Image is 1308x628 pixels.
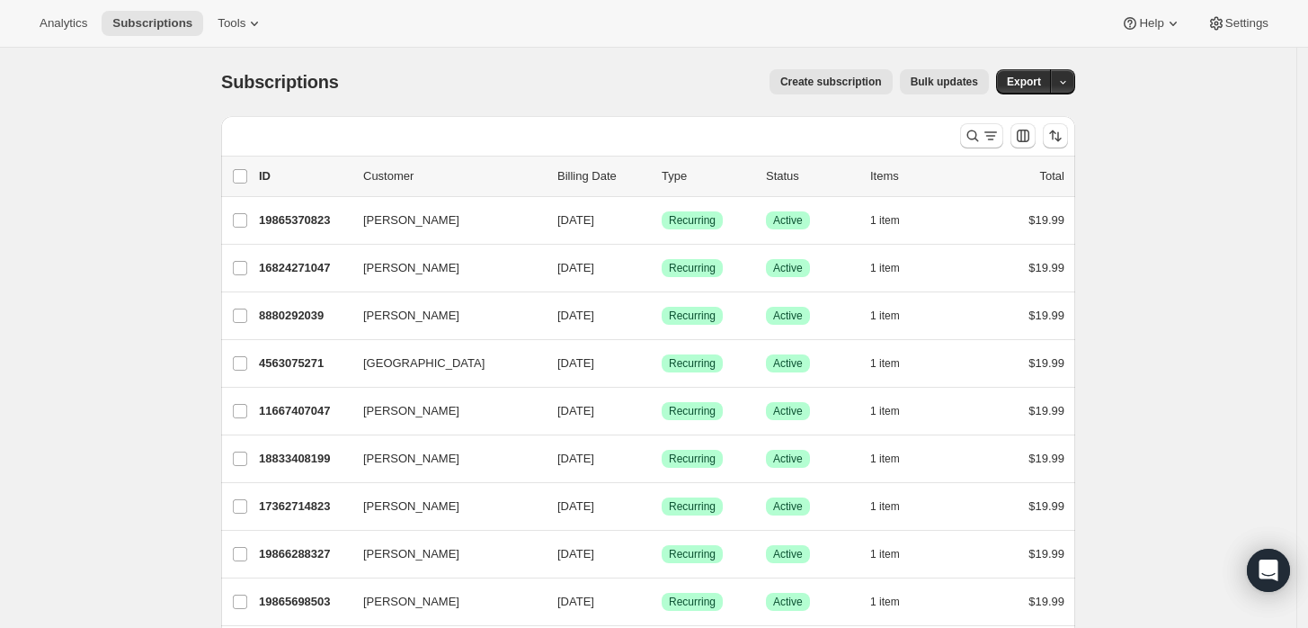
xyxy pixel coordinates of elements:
span: [DATE] [557,261,594,274]
span: Subscriptions [112,16,192,31]
span: Recurring [669,499,716,514]
span: 1 item [870,404,900,418]
span: $19.99 [1028,595,1064,608]
span: Active [773,547,803,561]
p: 19865698503 [259,593,349,611]
span: Recurring [669,452,716,466]
p: Total [1040,167,1064,185]
span: 1 item [870,452,900,466]
div: 4563075271[GEOGRAPHIC_DATA][DATE]SuccessRecurringSuccessActive1 item$19.99 [259,351,1064,376]
button: [GEOGRAPHIC_DATA] [352,349,532,378]
p: 16824271047 [259,259,349,277]
span: $19.99 [1028,356,1064,370]
span: [PERSON_NAME] [363,450,459,468]
span: [PERSON_NAME] [363,545,459,563]
span: $19.99 [1028,499,1064,513]
div: 19866288327[PERSON_NAME][DATE]SuccessRecurringSuccessActive1 item$19.99 [259,542,1064,567]
span: 1 item [870,309,900,323]
span: Tools [218,16,245,31]
div: 19865370823[PERSON_NAME][DATE]SuccessRecurringSuccessActive1 item$19.99 [259,208,1064,233]
button: Sort the results [1043,123,1068,148]
p: Billing Date [557,167,647,185]
div: 8880292039[PERSON_NAME][DATE]SuccessRecurringSuccessActive1 item$19.99 [259,303,1064,328]
span: Active [773,404,803,418]
button: Create subscription [770,69,893,94]
span: Active [773,452,803,466]
span: 1 item [870,261,900,275]
p: 17362714823 [259,498,349,516]
div: 16824271047[PERSON_NAME][DATE]SuccessRecurringSuccessActive1 item$19.99 [259,256,1064,281]
button: [PERSON_NAME] [352,397,532,426]
span: Active [773,309,803,323]
span: [PERSON_NAME] [363,402,459,420]
button: [PERSON_NAME] [352,301,532,330]
span: Recurring [669,356,716,371]
button: Tools [207,11,274,36]
p: 19865370823 [259,211,349,229]
span: Recurring [669,309,716,323]
div: Items [870,167,960,185]
button: Customize table column order and visibility [1010,123,1036,148]
span: [DATE] [557,499,594,513]
span: $19.99 [1028,404,1064,417]
button: [PERSON_NAME] [352,492,532,521]
p: ID [259,167,349,185]
span: Active [773,213,803,228]
div: Open Intercom Messenger [1247,549,1290,592]
button: Search and filter results [960,123,1003,148]
span: 1 item [870,595,900,609]
span: [DATE] [557,595,594,608]
button: 1 item [870,542,920,567]
button: 1 item [870,208,920,233]
span: [GEOGRAPHIC_DATA] [363,354,485,372]
p: 19866288327 [259,545,349,563]
p: 18833408199 [259,450,349,468]
div: Type [662,167,752,185]
button: Export [996,69,1052,94]
span: $19.99 [1028,261,1064,274]
span: Subscriptions [221,72,339,92]
button: [PERSON_NAME] [352,444,532,473]
span: 1 item [870,547,900,561]
span: [DATE] [557,356,594,370]
span: Analytics [40,16,87,31]
span: [PERSON_NAME] [363,211,459,229]
button: Settings [1197,11,1279,36]
span: 1 item [870,213,900,228]
div: 17362714823[PERSON_NAME][DATE]SuccessRecurringSuccessActive1 item$19.99 [259,494,1064,519]
span: [PERSON_NAME] [363,259,459,277]
button: 1 item [870,494,920,519]
p: Status [766,167,856,185]
span: Bulk updates [911,75,978,89]
span: 1 item [870,499,900,514]
div: 11667407047[PERSON_NAME][DATE]SuccessRecurringSuccessActive1 item$19.99 [259,399,1064,424]
p: 8880292039 [259,307,349,325]
p: Customer [363,167,543,185]
button: 1 item [870,303,920,328]
span: [PERSON_NAME] [363,498,459,516]
button: Bulk updates [900,69,989,94]
p: 4563075271 [259,354,349,372]
button: Help [1110,11,1192,36]
button: 1 item [870,351,920,376]
span: Active [773,356,803,371]
span: Recurring [669,547,716,561]
button: 1 item [870,256,920,281]
span: Recurring [669,595,716,609]
span: $19.99 [1028,309,1064,322]
span: 1 item [870,356,900,371]
span: $19.99 [1028,213,1064,227]
p: 11667407047 [259,402,349,420]
span: $19.99 [1028,547,1064,561]
span: Help [1139,16,1163,31]
button: Analytics [29,11,98,36]
span: Recurring [669,404,716,418]
span: [DATE] [557,452,594,465]
span: [PERSON_NAME] [363,593,459,611]
span: [DATE] [557,309,594,322]
span: Active [773,261,803,275]
span: Settings [1225,16,1268,31]
div: 19865698503[PERSON_NAME][DATE]SuccessRecurringSuccessActive1 item$19.99 [259,589,1064,615]
button: [PERSON_NAME] [352,540,532,569]
span: Active [773,499,803,514]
